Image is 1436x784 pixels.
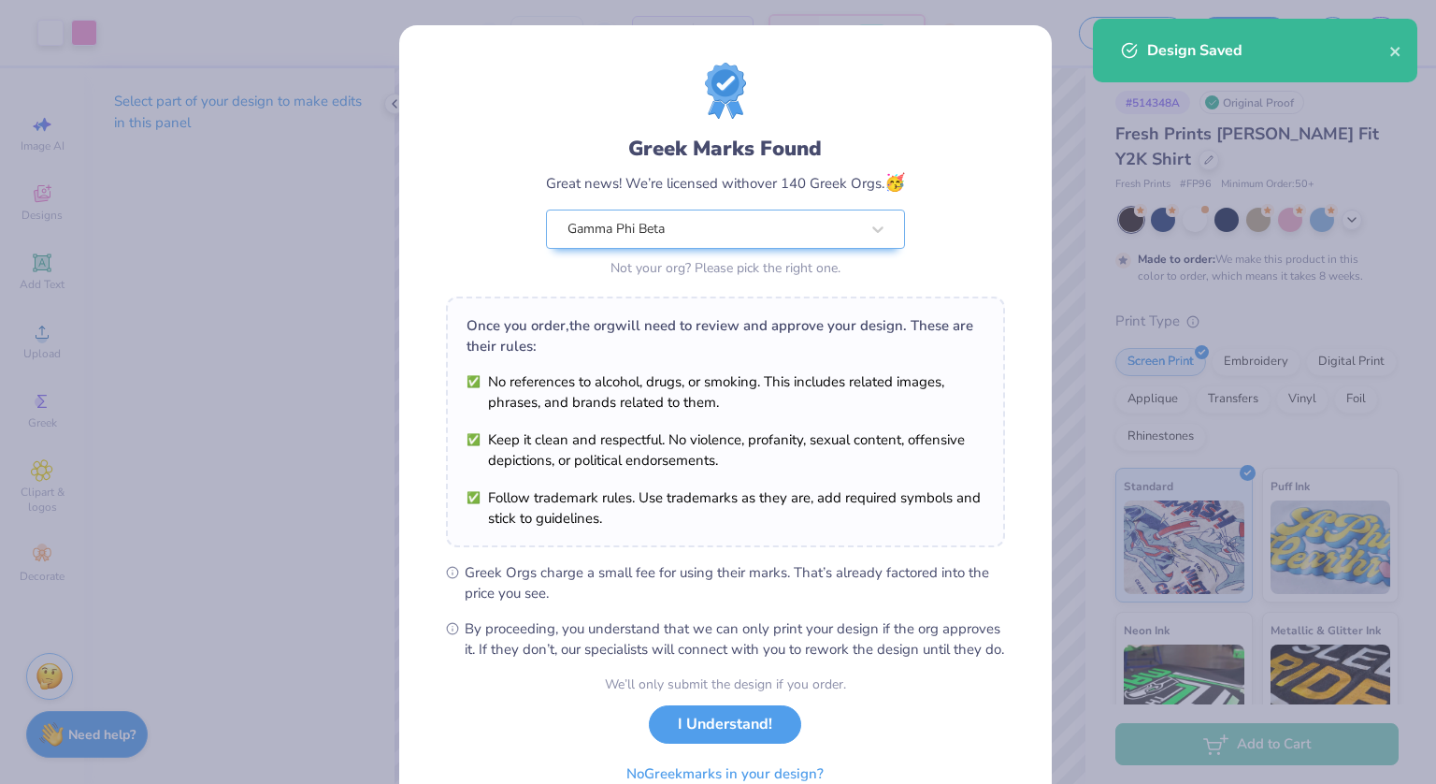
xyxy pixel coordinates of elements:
[546,134,905,164] div: Greek Marks Found
[705,63,746,119] img: license-marks-badge.png
[467,429,984,471] li: Keep it clean and respectful. No violence, profanity, sexual content, offensive depictions, or po...
[467,315,984,356] div: Once you order, the org will need to review and approve your design. These are their rules:
[884,171,905,194] span: 🥳
[467,487,984,529] li: Follow trademark rules. Use trademarks as they are, add required symbols and stick to guidelines.
[467,371,984,413] li: No references to alcohol, drugs, or smoking. This includes related images, phrases, and brands re...
[1389,39,1402,62] button: close
[605,675,846,694] div: We’ll only submit the design if you order.
[649,705,801,744] button: I Understand!
[465,618,1005,660] span: By proceeding, you understand that we can only print your design if the org approves it. If they ...
[546,258,905,278] div: Not your org? Please pick the right one.
[465,562,1005,603] span: Greek Orgs charge a small fee for using their marks. That’s already factored into the price you see.
[546,170,905,196] div: Great news! We’re licensed with over 140 Greek Orgs.
[1147,39,1389,62] div: Design Saved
